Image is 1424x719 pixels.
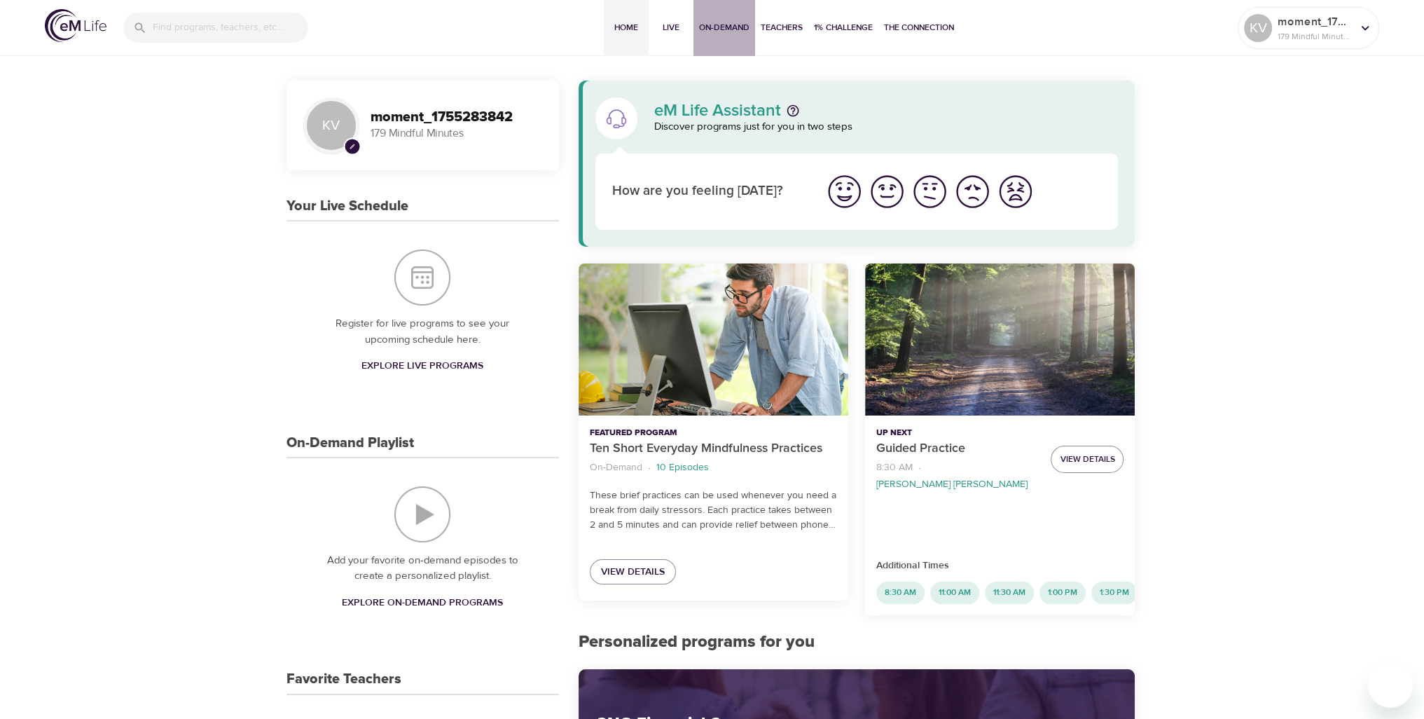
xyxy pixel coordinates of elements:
[876,439,1039,458] p: Guided Practice
[648,458,651,477] li: ·
[951,170,994,213] button: I'm feeling bad
[868,172,906,211] img: good
[654,20,688,35] span: Live
[825,172,864,211] img: great
[1039,587,1086,598] span: 1:00 PM
[356,353,489,379] a: Explore Live Programs
[371,125,542,142] p: 179 Mindful Minutes
[918,458,921,477] li: ·
[590,439,837,458] p: Ten Short Everyday Mindfulness Practices
[579,632,1135,652] h2: Personalized programs for you
[656,460,709,475] p: 10 Episodes
[876,427,1039,439] p: Up Next
[1051,446,1124,473] button: View Details
[1091,582,1138,604] div: 1:30 PM
[953,172,992,211] img: bad
[1278,30,1352,43] p: 179 Mindful Minutes
[1278,13,1352,30] p: moment_1755283842
[1039,582,1086,604] div: 1:00 PM
[985,582,1034,604] div: 11:30 AM
[579,263,848,416] button: Ten Short Everyday Mindfulness Practices
[930,587,979,598] span: 11:00 AM
[865,263,1135,416] button: Guided Practice
[286,671,401,687] h3: Favorite Teachers
[303,97,359,153] div: KV
[699,20,749,35] span: On-Demand
[314,553,531,584] p: Add your favorite on-demand episodes to create a personalized playlist.
[361,357,483,375] span: Explore Live Programs
[394,249,450,306] img: Your Live Schedule
[994,170,1037,213] button: I'm feeling worst
[590,427,837,439] p: Featured Program
[605,107,628,130] img: eM Life Assistant
[342,594,503,612] span: Explore On-Demand Programs
[590,458,837,477] nav: breadcrumb
[911,172,949,211] img: ok
[996,172,1035,211] img: worst
[601,563,665,581] span: View Details
[876,582,925,604] div: 8:30 AM
[876,587,925,598] span: 8:30 AM
[876,559,1124,573] p: Additional Times
[394,486,450,542] img: On-Demand Playlist
[876,477,1028,492] p: [PERSON_NAME] [PERSON_NAME]
[609,20,643,35] span: Home
[654,119,1119,135] p: Discover programs just for you in two steps
[590,488,837,533] p: These brief practices can be used whenever you need a break from daily stressors. Each practice t...
[153,13,308,43] input: Find programs, teachers, etc...
[1060,452,1114,467] span: View Details
[314,316,531,348] p: Register for live programs to see your upcoming schedule here.
[761,20,803,35] span: Teachers
[1091,587,1138,598] span: 1:30 PM
[371,109,542,125] h3: moment_1755283842
[590,460,642,475] p: On-Demand
[654,102,781,119] p: eM Life Assistant
[1244,14,1272,42] div: KV
[985,587,1034,598] span: 11:30 AM
[286,198,408,214] h3: Your Live Schedule
[884,20,954,35] span: The Connection
[336,590,509,616] a: Explore On-Demand Programs
[1368,663,1413,708] iframe: Button to launch messaging window
[876,458,1039,492] nav: breadcrumb
[590,559,676,585] a: View Details
[908,170,951,213] button: I'm feeling ok
[45,9,106,42] img: logo
[814,20,873,35] span: 1% Challenge
[612,182,806,202] p: How are you feeling [DATE]?
[866,170,908,213] button: I'm feeling good
[876,460,913,475] p: 8:30 AM
[823,170,866,213] button: I'm feeling great
[286,435,414,451] h3: On-Demand Playlist
[930,582,979,604] div: 11:00 AM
